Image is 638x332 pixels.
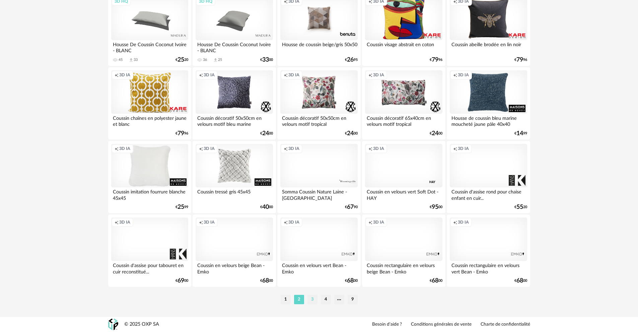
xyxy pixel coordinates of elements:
[260,205,273,210] div: € 00
[111,114,188,127] div: Coussin chaînes en polyester jaune et blanc
[516,278,523,283] span: 68
[514,205,527,210] div: € 20
[281,295,291,304] li: 1
[447,215,530,287] a: Creation icon 3D IA Coussin rectangulaire en velours vert Bean - Emko €6800
[345,58,358,62] div: € 95
[204,146,215,151] span: 3D IA
[450,114,527,127] div: Housse de coussin bleu marine moucheté jaune pâle 40x40
[115,220,119,225] span: Creation icon
[347,58,354,62] span: 26
[365,114,442,127] div: Coussin décoratif 65x40cm en velours motif tropical
[368,220,372,225] span: Creation icon
[199,146,203,151] span: Creation icon
[321,295,331,304] li: 4
[373,72,384,78] span: 3D IA
[430,278,442,283] div: € 00
[204,72,215,78] span: 3D IA
[481,322,530,328] a: Charte de confidentialité
[119,146,130,151] span: 3D IA
[196,40,273,54] div: Housse De Coussin Coconut Ivoire - BLANC
[196,187,273,201] div: Coussin tressé gris 45x45
[262,205,269,210] span: 40
[432,205,438,210] span: 95
[119,58,123,62] div: 45
[514,278,527,283] div: € 00
[450,187,527,201] div: Coussin d'assise rond pour chaise enfant en cuir...
[262,131,269,136] span: 24
[124,321,159,328] div: © 2025 OXP SA
[453,72,457,78] span: Creation icon
[213,58,218,63] span: Download icon
[175,131,188,136] div: € 96
[430,205,442,210] div: € 00
[347,278,354,283] span: 68
[108,141,191,213] a: Creation icon 3D IA Coussin imitation fourrure blanche 45x45 €2599
[199,72,203,78] span: Creation icon
[284,146,288,151] span: Creation icon
[288,220,299,225] span: 3D IA
[280,40,357,54] div: Housse de coussin beige/gris 50x50
[134,58,138,62] div: 33
[108,319,118,330] img: OXP
[111,187,188,201] div: Coussin imitation fourrure blanche 45x45
[280,114,357,127] div: Coussin décoratif 50x50cm en velours motif tropical
[284,220,288,225] span: Creation icon
[347,131,354,136] span: 24
[432,131,438,136] span: 24
[453,220,457,225] span: Creation icon
[111,261,188,274] div: Coussin d'assise pour tabouret en cuir reconstitué...
[345,205,358,210] div: € 90
[277,141,360,213] a: Creation icon 3D IA Somma Coussin Nature Laine - [GEOGRAPHIC_DATA] €6790
[514,58,527,62] div: € 96
[453,146,457,151] span: Creation icon
[288,146,299,151] span: 3D IA
[373,220,384,225] span: 3D IA
[204,220,215,225] span: 3D IA
[203,58,207,62] div: 36
[516,58,523,62] span: 79
[514,131,527,136] div: € 99
[372,322,402,328] a: Besoin d'aide ?
[199,220,203,225] span: Creation icon
[373,146,384,151] span: 3D IA
[119,220,130,225] span: 3D IA
[516,205,523,210] span: 55
[108,67,191,140] a: Creation icon 3D IA Coussin chaînes en polyester jaune et blanc €7996
[260,131,273,136] div: € 00
[458,220,469,225] span: 3D IA
[450,261,527,274] div: Coussin rectangulaire en velours vert Bean - Emko
[111,40,188,54] div: Housse De Coussin Coconut Ivoire - BLANC
[178,278,184,283] span: 69
[178,205,184,210] span: 25
[294,295,304,304] li: 2
[347,205,354,210] span: 67
[129,58,134,63] span: Download icon
[280,187,357,201] div: Somma Coussin Nature Laine - [GEOGRAPHIC_DATA]
[345,278,358,283] div: € 00
[432,58,438,62] span: 79
[447,141,530,213] a: Creation icon 3D IA Coussin d'assise rond pour chaise enfant en cuir... €5520
[108,215,191,287] a: Creation icon 3D IA Coussin d'assise pour tabouret en cuir reconstitué... €6900
[450,40,527,54] div: Coussin abeille brodée en lin noir
[196,261,273,274] div: Coussin en velours beige Bean - Emko
[280,261,357,274] div: Coussin en velours vert Bean - Emko
[119,72,130,78] span: 3D IA
[175,205,188,210] div: € 99
[362,67,445,140] a: Creation icon 3D IA Coussin décoratif 65x40cm en velours motif tropical €2400
[458,72,469,78] span: 3D IA
[365,187,442,201] div: Coussin en velours vert Soft Dot - HAY
[196,114,273,127] div: Coussin décoratif 50x50cm en velours motif bleu marine
[365,261,442,274] div: Coussin rectangulaire en velours beige Bean - Emko
[345,131,358,136] div: € 00
[277,67,360,140] a: Creation icon 3D IA Coussin décoratif 50x50cm en velours motif tropical €2400
[368,72,372,78] span: Creation icon
[218,58,222,62] div: 25
[365,40,442,54] div: Coussin visage abstrait en coton
[262,278,269,283] span: 68
[284,72,288,78] span: Creation icon
[458,146,469,151] span: 3D IA
[516,131,523,136] span: 14
[362,215,445,287] a: Creation icon 3D IA Coussin rectangulaire en velours beige Bean - Emko €6800
[288,72,299,78] span: 3D IA
[277,215,360,287] a: Creation icon 3D IA Coussin en velours vert Bean - Emko €6800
